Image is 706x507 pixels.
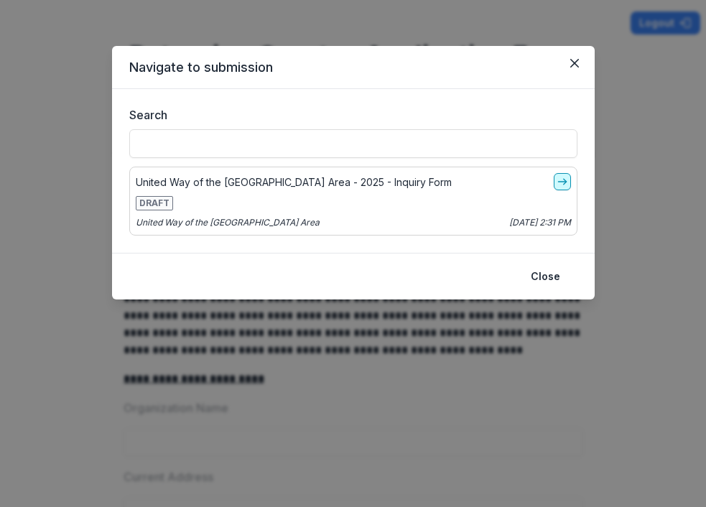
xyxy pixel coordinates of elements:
[136,175,452,190] p: United Way of the [GEOGRAPHIC_DATA] Area - 2025 - Inquiry Form
[112,46,595,89] header: Navigate to submission
[563,52,586,75] button: Close
[554,173,571,190] a: go-to
[509,216,571,229] p: [DATE] 2:31 PM
[522,265,569,288] button: Close
[136,196,173,210] span: DRAFT
[129,106,569,124] label: Search
[136,216,320,229] p: United Way of the [GEOGRAPHIC_DATA] Area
